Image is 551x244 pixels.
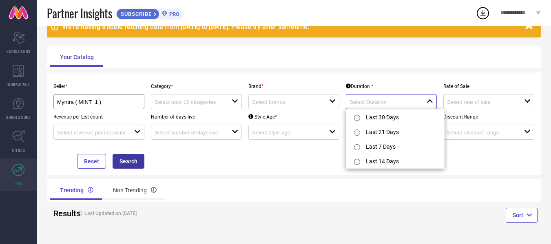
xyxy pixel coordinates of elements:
h2: Results [53,209,67,218]
input: Select rate of sale [447,99,516,105]
div: Duration [346,84,373,89]
li: Last 21 Days [346,124,444,139]
span: FWD [15,180,22,186]
li: Last 30 Days [346,110,444,124]
span: SCORECARDS [7,48,31,54]
span: SUBSCRIBE [117,11,154,17]
input: Select upto 10 categories [155,99,224,105]
input: Select style age [252,130,321,136]
input: Select number of days live [155,130,224,136]
p: Seller [53,84,144,89]
p: Number of days live [151,114,242,120]
div: We're having trouble fetching data from [DATE] to [DATE]. Please try after sometime. [62,23,521,31]
li: Last 14 Days [346,154,444,168]
p: Discount Range [443,114,534,120]
p: Revenue per List count [53,114,144,120]
span: Partner Insights [47,5,112,22]
div: Your Catalog [50,47,104,67]
input: Select revenue per list count [57,130,126,136]
span: SUGGESTIONS [6,114,31,120]
button: Reset [77,154,106,169]
button: Sort [506,208,538,222]
h4: Last Updated on [DATE] [73,211,267,216]
li: Last 7 Days [346,139,444,154]
div: Non Trending [103,180,166,200]
div: Myntra ( MINT_1 ) [57,98,141,106]
span: PRO [167,11,179,17]
span: WORKSPACE [7,81,30,87]
p: Rate of Sale [443,84,534,89]
div: Trending [50,180,103,200]
div: Open download list [476,6,490,20]
div: Style Age [248,114,277,120]
p: Category [151,84,242,89]
input: Select brands [252,99,321,105]
p: Brand [248,84,339,89]
span: TRENDS [11,147,25,153]
input: Select discount range [447,130,516,136]
button: Search [113,154,144,169]
input: Select seller [57,99,133,105]
input: Select Duration [350,99,419,105]
a: SUBSCRIBEPRO [116,7,184,20]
